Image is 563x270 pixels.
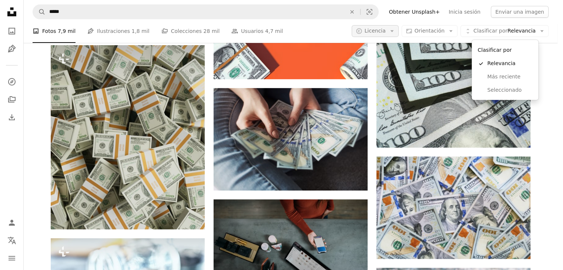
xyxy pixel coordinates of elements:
span: Seleccionado [487,87,532,94]
span: Relevancia [487,60,532,67]
div: Clasificar por [475,43,535,57]
span: Clasificar por [473,28,507,34]
button: Clasificar porRelevancia [460,25,549,37]
span: Más reciente [487,73,532,81]
div: Clasificar porRelevancia [472,40,538,100]
span: Relevancia [473,27,536,35]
